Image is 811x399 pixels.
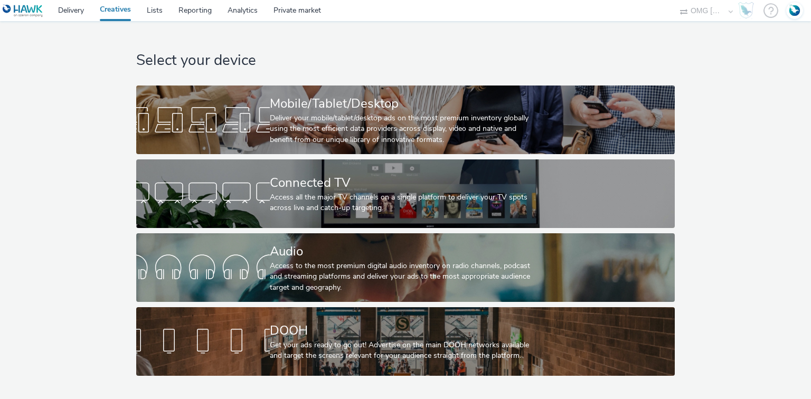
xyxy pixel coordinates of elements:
a: DOOHGet your ads ready to go out! Advertise on the main DOOH networks available and target the sc... [136,307,674,376]
div: Mobile/Tablet/Desktop [270,94,537,113]
a: Mobile/Tablet/DesktopDeliver your mobile/tablet/desktop ads on the most premium inventory globall... [136,85,674,154]
div: Deliver your mobile/tablet/desktop ads on the most premium inventory globally using the most effi... [270,113,537,145]
div: Get your ads ready to go out! Advertise on the main DOOH networks available and target the screen... [270,340,537,362]
a: AudioAccess to the most premium digital audio inventory on radio channels, podcast and streaming ... [136,233,674,302]
div: Connected TV [270,174,537,192]
img: undefined Logo [3,4,43,17]
h1: Select your device [136,51,674,71]
div: DOOH [270,321,537,340]
div: Audio [270,242,537,261]
a: Hawk Academy [738,2,758,19]
img: Account FR [787,3,803,18]
div: Access all the major TV channels on a single platform to deliver your TV spots across live and ca... [270,192,537,214]
img: Hawk Academy [738,2,754,19]
div: Access to the most premium digital audio inventory on radio channels, podcast and streaming platf... [270,261,537,293]
a: Connected TVAccess all the major TV channels on a single platform to deliver your TV spots across... [136,159,674,228]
